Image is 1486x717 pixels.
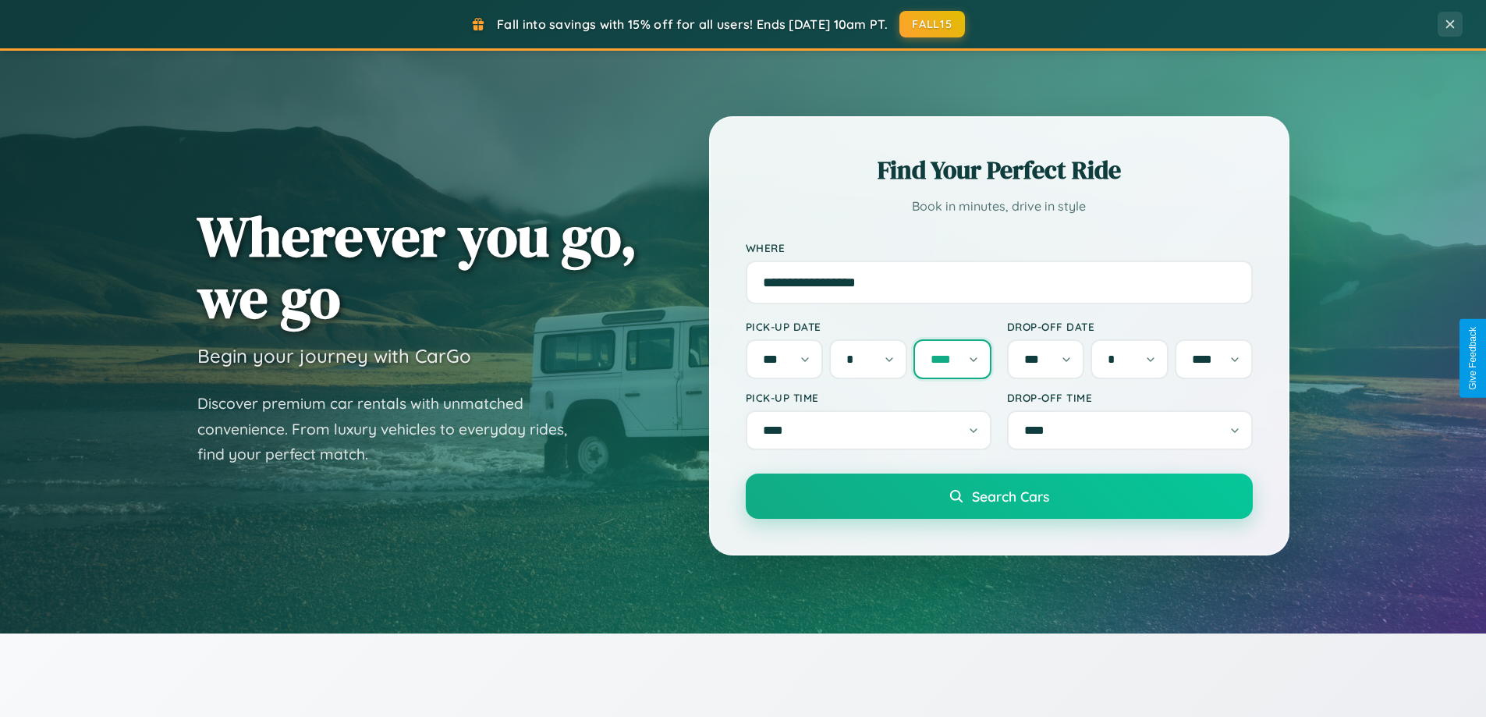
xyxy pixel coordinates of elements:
label: Where [746,241,1253,254]
h3: Begin your journey with CarGo [197,344,471,367]
p: Book in minutes, drive in style [746,195,1253,218]
h1: Wherever you go, we go [197,205,637,328]
button: FALL15 [899,11,965,37]
label: Pick-up Time [746,391,991,404]
span: Search Cars [972,488,1049,505]
button: Search Cars [746,474,1253,519]
h2: Find Your Perfect Ride [746,153,1253,187]
label: Drop-off Date [1007,320,1253,333]
div: Give Feedback [1467,327,1478,390]
p: Discover premium car rentals with unmatched convenience. From luxury vehicles to everyday rides, ... [197,391,587,467]
label: Drop-off Time [1007,391,1253,404]
label: Pick-up Date [746,320,991,333]
span: Fall into savings with 15% off for all users! Ends [DATE] 10am PT. [497,16,888,32]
